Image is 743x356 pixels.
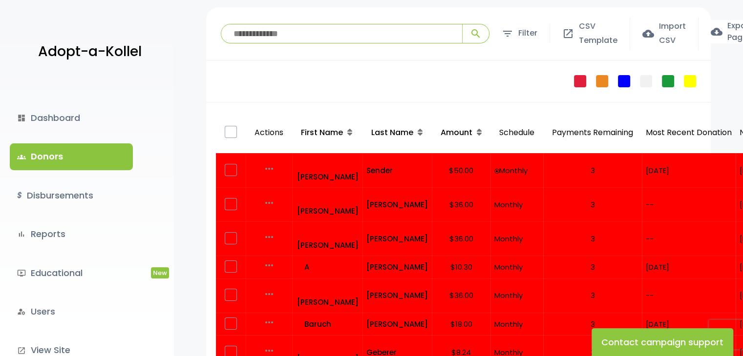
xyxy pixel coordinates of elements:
[436,260,487,274] p: $10.30
[562,28,574,40] span: open_in_new
[494,164,539,177] p: Monthly
[10,298,133,325] a: manage_accountsUsers
[494,198,539,211] p: Monthly
[518,26,537,40] span: Filter
[297,225,359,252] a: [PERSON_NAME]
[646,198,732,211] p: --
[17,114,26,122] i: dashboard
[494,116,539,150] p: Schedule
[366,260,428,274] a: [PERSON_NAME]
[436,232,487,245] p: $36.00
[646,232,732,245] p: --
[297,191,359,218] a: [PERSON_NAME]
[494,289,539,302] p: Monthly
[17,230,26,238] i: bar_chart
[10,260,133,286] a: ondemand_videoEducationalNew
[10,143,133,170] a: groupsDonors
[263,316,275,328] i: more_horiz
[592,328,733,356] button: Contact campaign support
[371,127,413,138] span: Last Name
[366,317,428,331] a: [PERSON_NAME]
[263,197,275,209] i: more_horiz
[547,198,638,211] p: 3
[366,164,428,177] a: Sender
[17,346,26,355] i: launch
[33,28,142,76] a: Adopt-a-Kollel
[547,164,638,177] p: 3
[366,232,428,245] a: [PERSON_NAME]
[297,157,359,183] a: [PERSON_NAME]
[38,40,142,64] p: Adopt-a-Kollel
[642,28,654,40] span: cloud_upload
[263,288,275,300] i: more_horiz
[646,260,732,274] p: [DATE]
[547,260,638,274] p: 3
[17,153,26,161] span: groups
[263,231,275,243] i: more_horiz
[366,289,428,302] a: [PERSON_NAME]
[462,24,489,43] button: search
[10,105,133,131] a: dashboardDashboard
[10,221,133,247] a: bar_chartReports
[646,126,732,140] p: Most Recent Donation
[17,189,22,203] i: $
[547,317,638,331] p: 3
[646,317,732,331] p: [DATE]
[502,28,513,40] span: filter_list
[494,232,539,245] p: Monthly
[301,127,343,138] span: First Name
[659,20,686,48] span: Import CSV
[711,26,722,38] span: cloud_download
[646,289,732,302] p: --
[297,260,359,274] a: A
[263,259,275,271] i: more_horiz
[250,116,288,150] p: Actions
[436,198,487,211] p: $36.00
[436,317,487,331] p: $18.00
[10,182,133,209] a: $Disbursements
[494,260,539,274] p: Monthly
[297,317,359,331] a: Baruch
[547,232,638,245] p: 3
[579,20,617,48] span: CSV Template
[494,317,539,331] p: Monthly
[17,269,26,277] i: ondemand_video
[436,289,487,302] p: $36.00
[17,307,26,316] i: manage_accounts
[151,267,169,278] span: New
[297,282,359,309] a: [PERSON_NAME]
[470,28,482,40] span: search
[547,116,638,150] p: Payments Remaining
[436,164,487,177] p: $50.00
[366,198,428,211] a: [PERSON_NAME]
[441,127,472,138] span: Amount
[547,289,638,302] p: 3
[646,164,732,177] p: [DATE]
[263,163,275,175] i: more_horiz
